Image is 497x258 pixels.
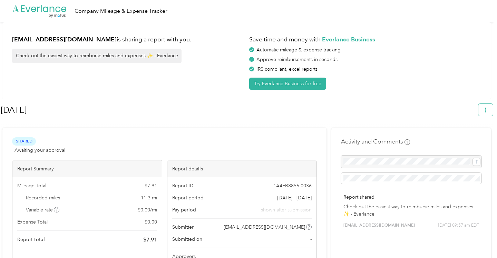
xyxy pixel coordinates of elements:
[343,222,415,229] span: [EMAIL_ADDRESS][DOMAIN_NAME]
[256,47,341,53] span: Automatic mileage & expense tracking
[172,194,204,201] span: Report period
[143,236,157,244] span: $ 7.91
[172,224,194,231] span: Submitter
[224,224,305,231] span: [EMAIL_ADDRESS][DOMAIN_NAME]
[26,206,60,214] span: Variable rate
[75,7,167,16] div: Company Mileage & Expense Tracker
[145,182,157,189] span: $ 7.91
[261,206,312,214] span: shown after submission
[172,236,202,243] span: Submitted on
[26,194,60,201] span: Recorded miles
[256,66,318,72] span: IRS compliant, excel reports
[141,194,157,201] span: 11.3 mi
[14,147,65,154] span: Awaiting your approval
[273,182,312,189] span: 1A4FB8856-0036
[1,102,474,118] h1: Aug 2025
[249,35,481,44] h1: Save time and money with
[172,206,196,214] span: Pay period
[17,236,45,243] span: Report total
[322,36,375,43] strong: Everlance Business
[249,78,326,90] button: Try Everlance Business for free
[12,35,244,44] h1: is sharing a report with you.
[17,182,46,189] span: Mileage Total
[343,193,479,201] p: Report shared
[256,57,338,62] span: Approve reimbursements in seconds
[145,218,157,226] span: $ 0.00
[167,160,317,177] div: Report details
[12,137,36,145] span: Shared
[277,194,312,201] span: [DATE] - [DATE]
[310,236,312,243] span: -
[341,137,410,146] h4: Activity and Comments
[17,218,48,226] span: Expense Total
[138,206,157,214] span: $ 0.00 / mi
[343,203,479,218] p: Check out the easiest way to reimburse miles and expenses ✨ - Everlance
[438,222,479,229] span: [DATE] 09:57 am EDT
[172,182,194,189] span: Report ID
[12,49,182,63] div: Check out the easiest way to reimburse miles and expenses ✨ - Everlance
[12,36,117,43] strong: [EMAIL_ADDRESS][DOMAIN_NAME]
[12,160,162,177] div: Report Summary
